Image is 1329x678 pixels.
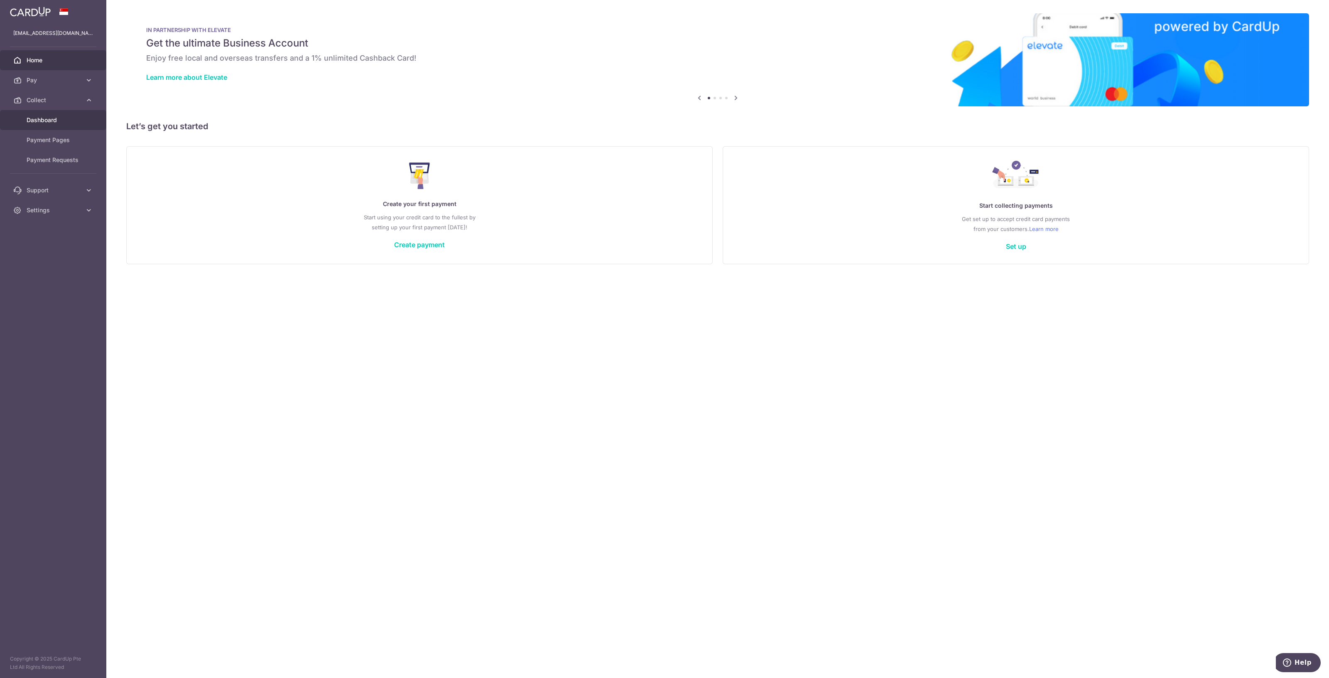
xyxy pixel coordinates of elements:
[27,136,81,144] span: Payment Pages
[27,156,81,164] span: Payment Requests
[1276,653,1321,674] iframe: Opens a widget where you can find more information
[143,212,696,232] p: Start using your credit card to the fullest by setting up your first payment [DATE]!
[409,162,430,189] img: Make Payment
[126,13,1309,106] img: Renovation banner
[10,7,51,17] img: CardUp
[126,120,1309,133] h5: Let’s get you started
[27,56,81,64] span: Home
[27,206,81,214] span: Settings
[27,96,81,104] span: Collect
[740,201,1292,211] p: Start collecting payments
[394,241,445,249] a: Create payment
[13,29,93,37] p: [EMAIL_ADDRESS][DOMAIN_NAME]
[992,161,1040,191] img: Collect Payment
[146,27,1289,33] p: IN PARTNERSHIP WITH ELEVATE
[146,37,1289,50] h5: Get the ultimate Business Account
[143,199,696,209] p: Create your first payment
[27,76,81,84] span: Pay
[1029,224,1059,234] a: Learn more
[1006,242,1026,251] a: Set up
[27,186,81,194] span: Support
[740,214,1292,234] p: Get set up to accept credit card payments from your customers.
[27,116,81,124] span: Dashboard
[146,73,227,81] a: Learn more about Elevate
[146,53,1289,63] h6: Enjoy free local and overseas transfers and a 1% unlimited Cashback Card!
